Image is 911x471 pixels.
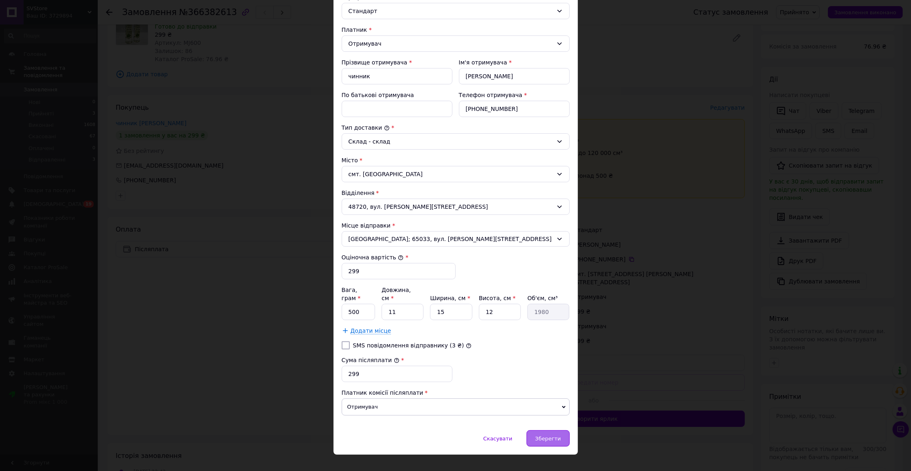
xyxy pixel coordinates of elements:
label: Телефон отримувача [459,92,522,98]
label: Вага, грам [342,287,361,301]
span: Додати місце [351,327,391,334]
div: Платник [342,26,570,34]
input: +380 [459,101,570,117]
label: Сума післяплати [342,357,400,363]
span: [GEOGRAPHIC_DATA]; 65033, вул. [PERSON_NAME][STREET_ADDRESS] [349,235,553,243]
label: Висота, см [479,295,516,301]
div: Склад - склад [349,137,553,146]
label: Прізвище отримувача [342,59,408,66]
span: Отримувач [342,398,570,416]
label: SMS повідомлення відправнику (3 ₴) [353,342,464,349]
div: Тип доставки [342,124,570,132]
label: Оціночна вартість [342,254,404,261]
div: Місце відправки [342,221,570,230]
div: смт. [GEOGRAPHIC_DATA] [342,166,570,182]
div: Стандарт [349,7,553,15]
div: Відділення [342,189,570,197]
label: По батькові отримувача [342,92,414,98]
span: Зберегти [535,436,561,442]
div: Місто [342,156,570,164]
div: 48720, вул. [PERSON_NAME][STREET_ADDRESS] [342,199,570,215]
span: Скасувати [483,436,512,442]
div: Отримувач [349,39,553,48]
div: Об'єм, см³ [527,294,569,302]
label: Довжина, см [382,287,411,301]
label: Ім'я отримувача [459,59,507,66]
label: Ширина, см [430,295,470,301]
span: Платник комісії післяплати [342,389,424,396]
